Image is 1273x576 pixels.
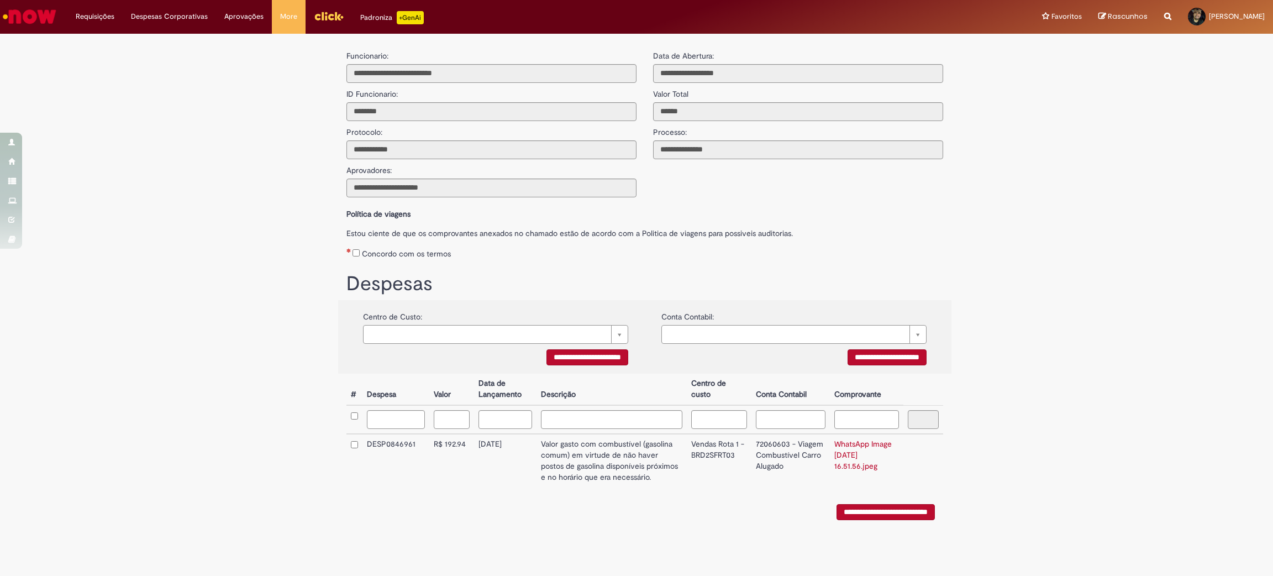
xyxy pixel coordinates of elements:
[687,434,751,488] td: Vendas Rota 1 - BRD2SFRT03
[830,434,903,488] td: WhatsApp Image [DATE] 16.51.56.jpeg
[474,374,536,405] th: Data de Lançamento
[76,11,114,22] span: Requisições
[653,50,714,61] label: Data de Abertura:
[280,11,297,22] span: More
[362,248,451,259] label: Concordo com os termos
[346,222,943,239] label: Estou ciente de que os comprovantes anexados no chamado estão de acordo com a Politica de viagens...
[360,11,424,24] div: Padroniza
[429,434,475,488] td: R$ 192.94
[687,374,751,405] th: Centro de custo
[224,11,264,22] span: Aprovações
[1051,11,1082,22] span: Favoritos
[1108,11,1148,22] span: Rascunhos
[661,306,714,322] label: Conta Contabil:
[751,434,830,488] td: 72060603 - Viagem Combustível Carro Alugado
[536,434,687,488] td: Valor gasto com combustível (gasolina comum) em virtude de não haver postos de gasolina disponíve...
[363,306,422,322] label: Centro de Custo:
[1,6,58,28] img: ServiceNow
[397,11,424,24] p: +GenAi
[346,374,362,405] th: #
[536,374,687,405] th: Descrição
[363,325,628,344] a: Limpar campo {0}
[362,434,429,488] td: DESP0846961
[346,209,411,219] b: Política de viagens
[346,121,382,138] label: Protocolo:
[653,121,687,138] label: Processo:
[346,83,398,100] label: ID Funcionario:
[751,374,830,405] th: Conta Contabil
[346,159,392,176] label: Aprovadores:
[653,83,688,100] label: Valor Total
[1209,12,1265,21] span: [PERSON_NAME]
[346,50,388,61] label: Funcionario:
[131,11,208,22] span: Despesas Corporativas
[346,273,943,295] h1: Despesas
[830,374,903,405] th: Comprovante
[314,8,344,24] img: click_logo_yellow_360x200.png
[1098,12,1148,22] a: Rascunhos
[661,325,927,344] a: Limpar campo {0}
[429,374,475,405] th: Valor
[362,374,429,405] th: Despesa
[834,439,892,471] a: WhatsApp Image [DATE] 16.51.56.jpeg
[474,434,536,488] td: [DATE]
